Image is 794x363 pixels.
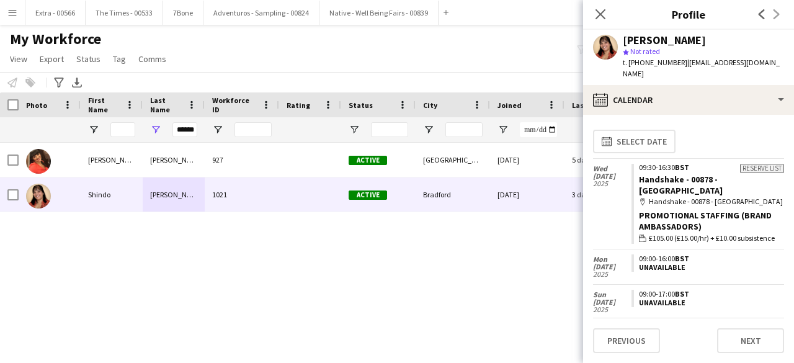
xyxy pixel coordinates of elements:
[349,190,387,200] span: Active
[520,122,557,137] input: Joined Filter Input
[40,53,64,65] span: Export
[349,101,373,110] span: Status
[593,165,631,173] span: Wed
[631,290,784,307] app-crew-unavailable-period: 09:00-17:00
[445,122,483,137] input: City Filter Input
[234,122,272,137] input: Workforce ID Filter Input
[593,263,631,271] span: [DATE]
[5,51,32,67] a: View
[583,85,794,115] div: Calendar
[490,177,564,212] div: [DATE]
[740,164,784,173] div: Reserve list
[416,177,490,212] div: Bradford
[593,271,631,278] span: 2025
[88,124,99,135] button: Open Filter Menu
[497,101,522,110] span: Joined
[490,143,564,177] div: [DATE]
[319,1,439,25] button: Native - Well Being Fairs - 00839
[593,130,676,153] button: Select date
[639,263,779,272] div: Unavailable
[623,58,780,78] span: | [EMAIL_ADDRESS][DOMAIN_NAME]
[212,124,223,135] button: Open Filter Menu
[593,328,660,353] button: Previous
[639,210,784,232] div: Promotional Staffing (Brand Ambassadors)
[81,143,143,177] div: [PERSON_NAME]
[349,156,387,165] span: Active
[631,254,784,272] app-crew-unavailable-period: 09:00-16:00
[287,101,310,110] span: Rating
[564,143,639,177] div: 5 days
[150,96,182,114] span: Last Name
[349,124,360,135] button: Open Filter Menu
[26,184,51,208] img: Shindo Cahill
[675,254,689,263] span: BST
[203,1,319,25] button: Adventuros - Sampling - 00824
[26,101,47,110] span: Photo
[71,51,105,67] a: Status
[583,6,794,22] h3: Profile
[86,1,163,25] button: The Times - 00533
[416,143,490,177] div: [GEOGRAPHIC_DATA]
[639,196,784,207] div: Handshake - 00878 - [GEOGRAPHIC_DATA]
[172,122,197,137] input: Last Name Filter Input
[564,177,639,212] div: 3 days
[593,298,631,306] span: [DATE]
[76,53,100,65] span: Status
[163,1,203,25] button: 7Bone
[205,143,279,177] div: 927
[51,75,66,90] app-action-btn: Advanced filters
[572,101,600,110] span: Last job
[423,101,437,110] span: City
[113,53,126,65] span: Tag
[10,53,27,65] span: View
[593,291,631,298] span: Sun
[138,53,166,65] span: Comms
[143,177,205,212] div: [PERSON_NAME]
[143,143,205,177] div: [PERSON_NAME]
[593,306,631,313] span: 2025
[649,233,775,244] span: £105.00 (£15.00/hr) + £10.00 subsistence
[623,58,687,67] span: t. [PHONE_NUMBER]
[10,30,101,48] span: My Workforce
[717,328,784,353] button: Next
[133,51,171,67] a: Comms
[108,51,131,67] a: Tag
[110,122,135,137] input: First Name Filter Input
[205,177,279,212] div: 1021
[630,47,660,56] span: Not rated
[593,173,631,180] span: [DATE]
[69,75,84,90] app-action-btn: Export XLSX
[150,124,161,135] button: Open Filter Menu
[639,174,723,196] a: Handshake - 00878 - [GEOGRAPHIC_DATA]
[675,163,689,172] span: BST
[35,51,69,67] a: Export
[639,164,784,171] div: 09:30-16:30
[497,124,509,135] button: Open Filter Menu
[26,149,51,174] img: Sarah Cahill
[593,256,631,263] span: Mon
[639,298,779,307] div: Unavailable
[212,96,257,114] span: Workforce ID
[623,35,706,46] div: [PERSON_NAME]
[371,122,408,137] input: Status Filter Input
[675,289,689,298] span: BST
[88,96,120,114] span: First Name
[593,180,631,187] span: 2025
[25,1,86,25] button: Extra - 00566
[81,177,143,212] div: Shindo
[423,124,434,135] button: Open Filter Menu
